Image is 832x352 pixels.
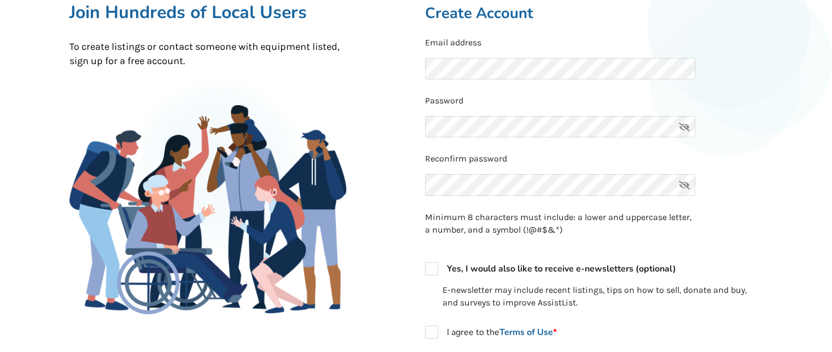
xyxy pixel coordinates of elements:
strong: Yes, I would also like to receive e-newsletters (optional) [447,263,676,275]
p: E-newsletter may include recent listings, tips on how to sell, donate and buy, and surveys to imp... [443,284,763,309]
h2: Create Account [425,4,763,23]
p: Minimum 8 characters must include: a lower and uppercase letter, a number, and a symbol (!@#$&*) [425,211,695,236]
img: Family Gathering [69,105,347,314]
p: Password [425,95,763,107]
h1: Join Hundreds of Local Users [69,1,347,24]
a: Terms of Use* [499,326,557,338]
p: Reconfirm password [425,153,763,165]
p: To create listings or contact someone with equipment listed, sign up for a free account. [69,40,347,68]
label: I agree to the [425,326,557,339]
p: Email address [425,37,763,49]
